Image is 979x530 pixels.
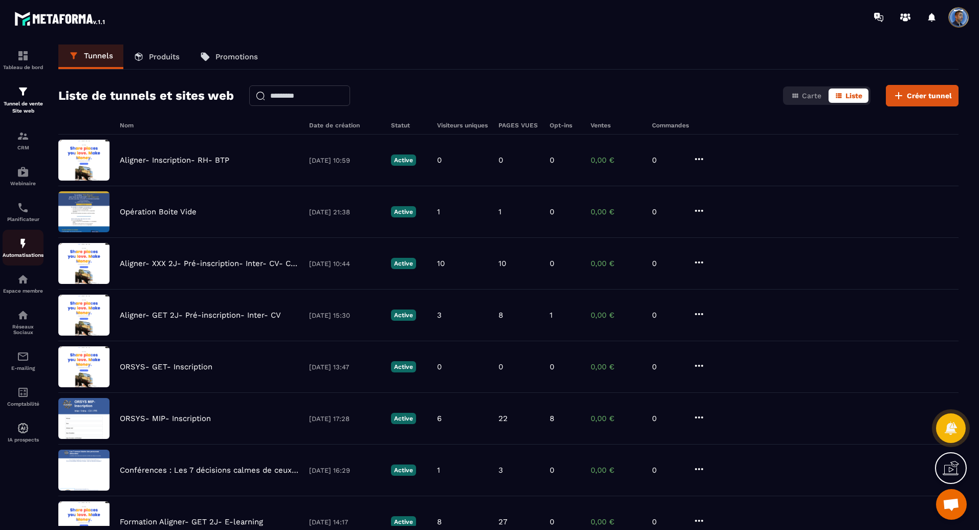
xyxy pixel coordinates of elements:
img: image [58,346,110,387]
img: email [17,350,29,363]
img: automations [17,273,29,285]
p: CRM [3,145,43,150]
p: [DATE] 10:44 [309,260,381,268]
img: image [58,243,110,284]
p: 0 [550,259,554,268]
p: 0 [498,362,503,371]
p: 10 [498,259,506,268]
p: 1 [437,207,440,216]
p: [DATE] 15:30 [309,312,381,319]
p: 1 [498,207,502,216]
p: 27 [498,517,507,526]
p: Active [391,206,416,217]
p: Active [391,154,416,166]
img: image [58,450,110,491]
span: Créer tunnel [907,91,952,101]
p: Aligner- Inscription- RH- BTP [120,156,229,165]
h6: Opt-ins [550,122,580,129]
h6: Statut [391,122,427,129]
h2: Liste de tunnels et sites web [58,85,234,106]
h6: Visiteurs uniques [437,122,488,129]
p: 0 [652,311,683,320]
p: 0 [550,362,554,371]
img: automations [17,237,29,250]
span: Liste [845,92,862,100]
a: automationsautomationsWebinaire [3,158,43,194]
img: formation [17,130,29,142]
p: [DATE] 10:59 [309,157,381,164]
p: Active [391,413,416,424]
p: Tunnel de vente Site web [3,100,43,115]
a: accountantaccountantComptabilité [3,379,43,414]
p: 0 [652,517,683,526]
a: automationsautomationsAutomatisations [3,230,43,266]
img: formation [17,85,29,98]
p: 10 [437,259,445,268]
a: Tunnels [58,45,123,69]
p: [DATE] 16:29 [309,467,381,474]
h6: PAGES VUES [498,122,539,129]
p: Opération Boite Vide [120,207,197,216]
img: image [58,140,110,181]
a: social-networksocial-networkRéseaux Sociaux [3,301,43,343]
p: 0 [652,259,683,268]
p: Webinaire [3,181,43,186]
p: 0,00 € [591,362,642,371]
p: Active [391,465,416,476]
p: 0 [550,207,554,216]
p: ORSYS- GET- Inscription [120,362,212,371]
p: 1 [550,311,553,320]
p: [DATE] 21:38 [309,208,381,216]
p: IA prospects [3,437,43,443]
p: 0 [652,466,683,475]
p: 0 [652,362,683,371]
p: 22 [498,414,508,423]
h6: Ventes [591,122,642,129]
a: formationformationCRM [3,122,43,158]
button: Carte [785,89,828,103]
span: Carte [802,92,821,100]
a: Promotions [190,45,268,69]
p: 0 [652,414,683,423]
p: 6 [437,414,442,423]
img: image [58,398,110,439]
p: 0 [498,156,503,165]
a: formationformationTunnel de vente Site web [3,78,43,122]
a: Produits [123,45,190,69]
p: 3 [437,311,442,320]
img: automations [17,422,29,434]
a: emailemailE-mailing [3,343,43,379]
p: Active [391,516,416,527]
p: Comptabilité [3,401,43,407]
p: Tunnels [84,51,113,60]
p: Espace membre [3,288,43,294]
p: 0,00 € [591,311,642,320]
p: 8 [498,311,503,320]
p: Active [391,310,416,321]
a: formationformationTableau de bord [3,42,43,78]
p: 0 [550,156,554,165]
p: 1 [437,466,440,475]
p: [DATE] 13:47 [309,363,381,371]
p: Promotions [215,52,258,61]
a: schedulerschedulerPlanificateur [3,194,43,230]
h6: Nom [120,122,299,129]
p: 0,00 € [591,259,642,268]
p: Aligner- XXX 2J- Pré-inscription- Inter- CV- Copy [120,259,299,268]
p: 3 [498,466,503,475]
p: Conférences : Les 7 décisions calmes de ceux que rien ne déborde [120,466,299,475]
img: scheduler [17,202,29,214]
p: 0 [652,207,683,216]
p: Aligner- GET 2J- Pré-inscription- Inter- CV [120,311,281,320]
button: Créer tunnel [886,85,959,106]
p: 0 [437,156,442,165]
img: image [58,295,110,336]
p: 0 [550,517,554,526]
p: ORSYS- MIP- Inscription [120,414,211,423]
p: 0,00 € [591,414,642,423]
p: 0,00 € [591,466,642,475]
img: image [58,191,110,232]
p: E-mailing [3,365,43,371]
p: 0 [652,156,683,165]
div: Ouvrir le chat [936,489,967,520]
